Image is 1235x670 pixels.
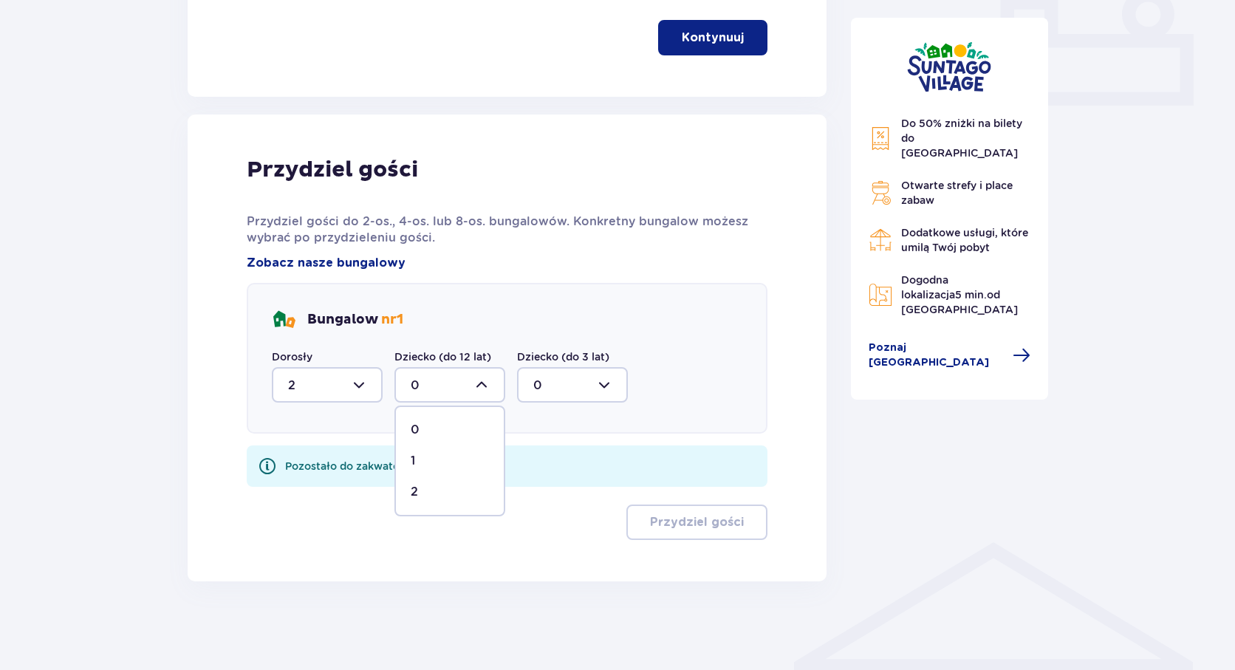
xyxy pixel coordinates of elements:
[901,117,1022,159] span: Do 50% zniżki na bilety do [GEOGRAPHIC_DATA]
[247,156,418,184] p: Przydziel gości
[272,308,295,332] img: bungalows Icon
[272,349,312,364] label: Dorosły
[901,274,1018,315] span: Dogodna lokalizacja od [GEOGRAPHIC_DATA]
[381,311,403,328] span: nr 1
[869,126,892,151] img: Discount Icon
[869,181,892,205] img: Grill Icon
[955,289,987,301] span: 5 min.
[517,349,609,364] label: Dziecko (do 3 lat)
[626,505,767,540] button: Przydziel gości
[411,484,418,500] p: 2
[247,213,767,246] p: Przydziel gości do 2-os., 4-os. lub 8-os. bungalowów. Konkretny bungalow możesz wybrać po przydzi...
[869,341,1031,370] a: Poznaj [GEOGRAPHIC_DATA]
[285,459,502,474] div: Pozostało do zakwaterowania 2 z 4 gości.
[411,453,415,469] p: 1
[682,30,744,46] p: Kontynuuj
[394,349,491,364] label: Dziecko (do 12 lat)
[901,227,1028,253] span: Dodatkowe usługi, które umilą Twój pobyt
[869,341,1005,370] span: Poznaj [GEOGRAPHIC_DATA]
[869,283,892,307] img: Map Icon
[901,180,1013,206] span: Otwarte strefy i place zabaw
[907,41,991,92] img: Suntago Village
[650,514,744,530] p: Przydziel gości
[658,20,767,55] button: Kontynuuj
[869,228,892,252] img: Restaurant Icon
[307,311,403,329] p: Bungalow
[411,422,420,438] p: 0
[247,255,406,271] a: Zobacz nasze bungalowy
